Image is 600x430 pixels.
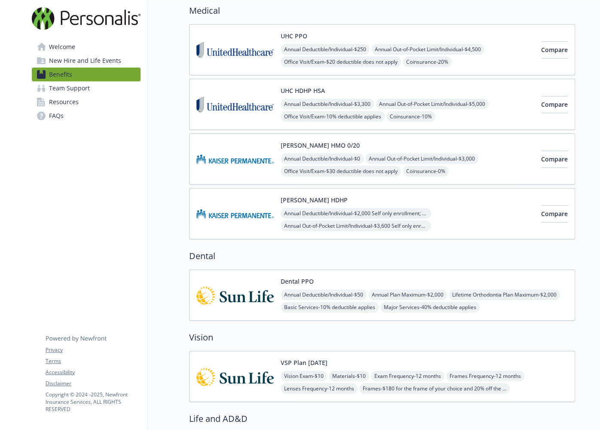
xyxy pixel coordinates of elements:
[541,100,568,108] span: Compare
[46,368,140,376] a: Accessibility
[281,220,431,231] span: Annual Out-of-Pocket Limit/Individual - $3,600 Self only enrollment; $3,600 for any one member wi...
[49,95,79,109] span: Resources
[281,383,358,394] span: Lenses Frequency - 12 months
[281,371,327,381] span: Vision Exam - $10
[49,81,90,95] span: Team Support
[281,86,325,95] button: UHC HDHP HSA
[541,155,568,163] span: Compare
[196,195,274,232] img: Kaiser Permanente Insurance Company carrier logo
[32,109,141,123] a: FAQs
[281,56,401,67] span: Office Visit/Exam - $20 deductible does not apply
[329,371,369,381] span: Materials - $10
[196,31,274,68] img: United Healthcare Insurance Company carrier logo
[189,250,575,263] h2: Dental
[49,68,72,81] span: Benefits
[46,391,140,413] p: Copyright © 2024 - 2025 , Newfront Insurance Services, ALL RIGHTS RESERVED
[541,151,568,168] button: Compare
[281,44,370,55] span: Annual Deductible/Individual - $250
[380,302,480,312] span: Major Services - 40% deductible applies
[196,86,274,123] img: United Healthcare Insurance Company carrier logo
[281,99,374,109] span: Annual Deductible/Individual - $3,300
[46,357,140,365] a: Terms
[281,277,314,286] button: Dental PPO
[371,44,484,55] span: Annual Out-of-Pocket Limit/Individual - $4,500
[46,346,140,354] a: Privacy
[189,4,575,17] h2: Medical
[32,40,141,54] a: Welcome
[541,205,568,223] button: Compare
[541,210,568,218] span: Compare
[541,41,568,59] button: Compare
[32,81,141,95] a: Team Support
[281,31,307,40] button: UHC PPO
[281,302,379,312] span: Basic Services - 10% deductible applies
[541,46,568,54] span: Compare
[49,54,121,68] span: New Hire and Life Events
[371,371,444,381] span: Exam Frequency - 12 months
[281,111,385,122] span: Office Visit/Exam - 10% deductible applies
[196,277,274,313] img: Sun Life Financial carrier logo
[281,195,348,204] button: [PERSON_NAME] HDHP
[32,95,141,109] a: Resources
[196,358,274,395] img: Sun Life Financial carrier logo
[403,56,452,67] span: Coinsurance - 20%
[386,111,435,122] span: Coinsurance - 10%
[376,99,489,109] span: Annual Out-of-Pocket Limit/Individual - $5,000
[281,358,328,367] button: VSP Plan [DATE]
[196,141,274,177] img: Kaiser Permanente Insurance Company carrier logo
[46,380,140,387] a: Disclaimer
[281,166,401,176] span: Office Visit/Exam - $30 deductible does not apply
[446,371,524,381] span: Frames Frequency - 12 months
[359,383,510,394] span: Frames - $180 for the frame of your choice and 20% off the amount over your allowance; $100 allow...
[49,109,64,123] span: FAQs
[403,166,449,176] span: Coinsurance - 0%
[32,68,141,81] a: Benefits
[281,141,360,150] button: [PERSON_NAME] HMO 0/20
[365,153,478,164] span: Annual Out-of-Pocket Limit/Individual - $3,000
[281,153,364,164] span: Annual Deductible/Individual - $0
[32,54,141,68] a: New Hire and Life Events
[189,412,575,425] h2: Life and AD&D
[281,289,367,300] span: Annual Deductible/Individual - $50
[49,40,75,54] span: Welcome
[541,96,568,113] button: Compare
[368,289,447,300] span: Annual Plan Maximum - $2,000
[449,289,560,300] span: Lifetime Orthodontia Plan Maximum - $2,000
[281,208,431,219] span: Annual Deductible/Individual - $2,000 Self only enrollment; $3,300 for any one member within a fa...
[189,331,575,344] h2: Vision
